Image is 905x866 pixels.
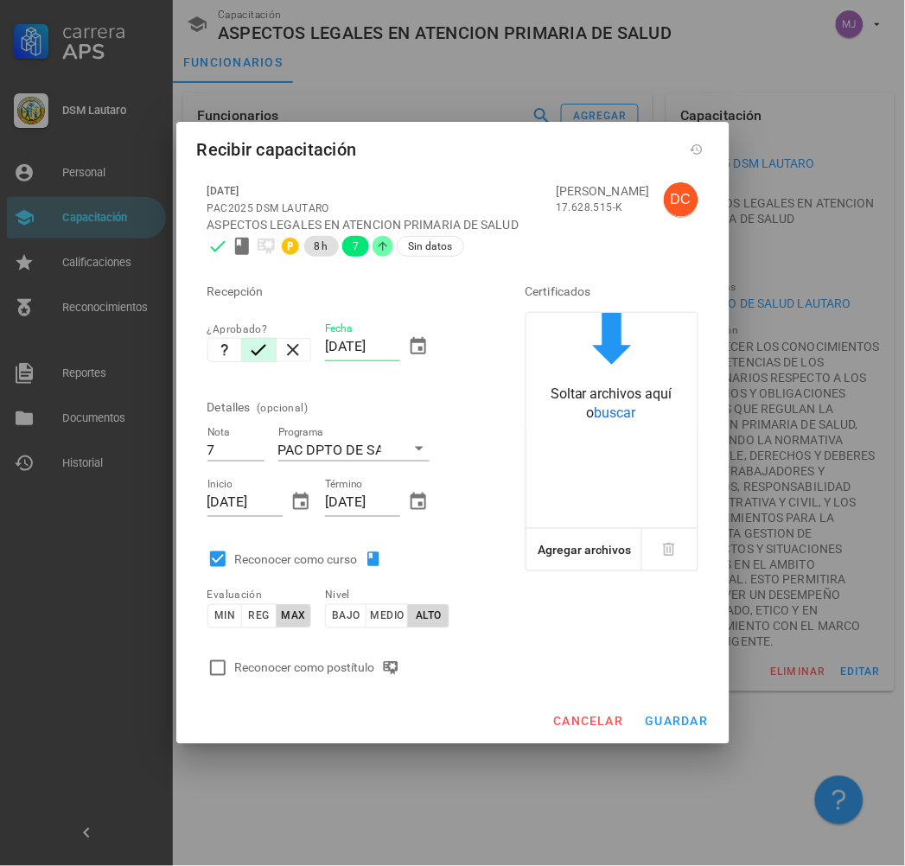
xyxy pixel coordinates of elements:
[257,399,308,417] div: (opcional)
[325,604,366,628] button: bajo
[325,478,363,491] label: Término
[280,610,305,622] span: max
[207,182,543,200] div: [DATE]
[207,217,543,232] div: ASPECTOS LEGALES EN ATENCION PRIMARIA DE SALUD
[645,715,709,729] span: guardar
[353,236,359,257] span: 7
[315,236,328,257] span: 8 h
[526,313,698,428] button: Soltar archivos aquí obuscar
[207,202,330,214] span: PAC2025 DSM LAUTARO
[207,426,230,439] label: Nota
[545,706,630,737] button: cancelar
[408,237,453,256] span: Sin datos
[526,385,698,423] div: Soltar archivos aquí o
[366,604,408,628] button: medio
[664,182,698,217] div: avatar
[277,604,311,628] button: max
[671,182,691,217] span: DC
[207,587,312,604] div: Evaluación
[278,426,324,439] label: Programa
[207,271,477,312] div: Recepción
[247,610,269,622] span: reg
[526,271,698,312] div: Certificados
[242,604,277,628] button: reg
[235,658,406,678] div: Reconocer como postítulo
[370,610,405,622] span: medio
[415,610,442,622] span: alto
[526,529,642,570] button: Agregar archivos
[214,610,235,622] span: min
[556,183,649,199] div: [PERSON_NAME]
[325,322,353,335] label: Fecha
[207,386,251,428] div: Detalles
[556,199,649,216] div: 17.628.515-K
[638,706,716,737] button: guardar
[207,604,242,628] button: min
[197,136,357,163] div: Recibir capacitación
[207,321,312,338] div: ¿Aprobado?
[552,715,623,729] span: cancelar
[408,604,449,628] button: alto
[595,404,636,421] span: buscar
[534,529,636,570] button: Agregar archivos
[325,587,430,604] div: Nivel
[235,549,389,570] div: Reconocer como curso
[331,610,360,622] span: bajo
[207,478,233,491] label: Inicio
